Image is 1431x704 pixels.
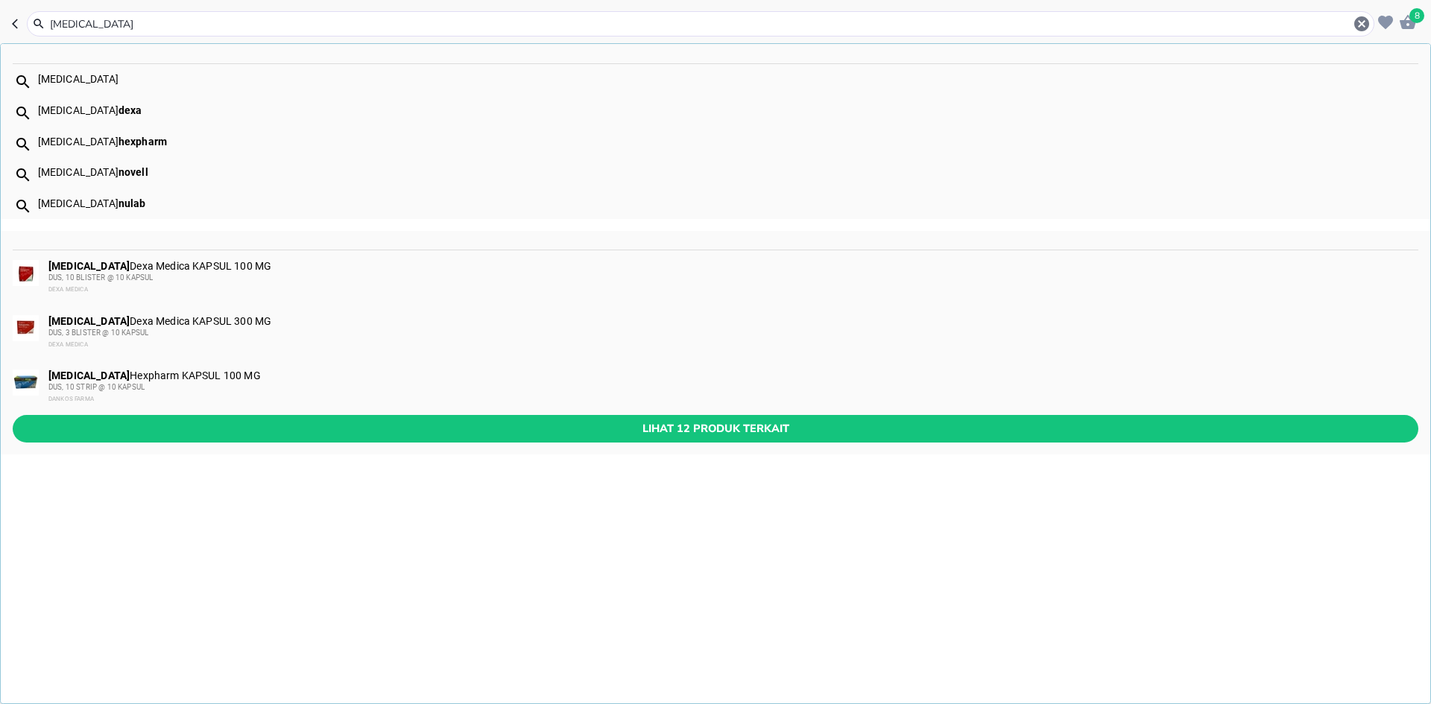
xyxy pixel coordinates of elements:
div: [MEDICAL_DATA] [38,166,1418,178]
span: 8 [1409,8,1424,23]
b: hexpharm [119,136,167,148]
div: Dexa Medica KAPSUL 300 MG [48,315,1417,351]
div: Hexpharm KAPSUL 100 MG [48,370,1417,405]
div: [MEDICAL_DATA] [38,197,1418,209]
div: Dexa Medica KAPSUL 100 MG [48,260,1417,296]
b: dexa [119,104,142,116]
b: [MEDICAL_DATA] [48,260,130,272]
b: [MEDICAL_DATA] [48,370,130,381]
b: novell [119,166,148,178]
span: DEXA MEDICA [48,341,88,348]
div: [MEDICAL_DATA] [38,73,1418,85]
span: DUS, 10 STRIP @ 10 KAPSUL [48,383,145,391]
span: Lihat 12 produk terkait [25,419,1406,438]
b: nulab [119,197,146,209]
span: DANKOS FARMA [48,396,94,402]
div: [MEDICAL_DATA] [38,136,1418,148]
button: 8 [1397,11,1419,34]
div: [MEDICAL_DATA] [38,104,1418,116]
button: Lihat 12 produk terkait [13,415,1418,443]
b: [MEDICAL_DATA] [48,315,130,327]
span: DEXA MEDICA [48,286,88,293]
input: Cari 4000+ produk di sini [48,16,1353,32]
span: DUS, 3 BLISTER @ 10 KAPSUL [48,329,148,337]
span: DUS, 10 BLISTER @ 10 KAPSUL [48,273,153,282]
